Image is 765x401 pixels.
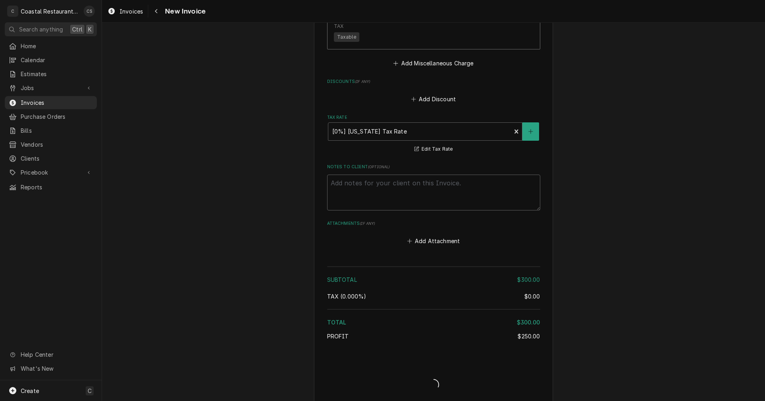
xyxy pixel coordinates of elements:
span: Calendar [21,56,93,64]
a: Clients [5,152,97,165]
label: Attachments [327,220,540,227]
span: New Invoice [163,6,206,17]
a: Invoices [5,96,97,109]
span: $250.00 [518,333,540,340]
span: ( optional ) [368,165,390,169]
div: $300.00 [517,318,540,326]
a: Bills [5,124,97,137]
span: Ctrl [72,25,82,33]
span: What's New [21,364,92,373]
div: Discounts [327,79,540,105]
span: C [88,387,92,395]
div: $300.00 [517,275,540,284]
div: Tax Rate [327,114,540,154]
span: Taxable [334,32,359,42]
span: Create [21,387,39,394]
span: Subtotal [327,276,357,283]
span: Tax ( 0.000% ) [327,293,367,300]
svg: Create New Tax [528,129,533,134]
div: Subtotal [327,275,540,284]
button: Edit Tax Rate [413,144,454,154]
a: Go to What's New [5,362,97,375]
span: Total [327,319,347,326]
span: Bills [21,126,93,135]
label: Discounts [327,79,540,85]
div: Chris Sockriter's Avatar [84,6,95,17]
span: Pricebook [21,168,81,177]
span: ( if any ) [355,79,370,84]
a: Invoices [104,5,146,18]
div: $0.00 [524,292,540,301]
div: Tax [334,23,343,30]
a: Go to Jobs [5,81,97,94]
button: Navigate back [150,5,163,18]
div: Coastal Restaurant Repair [21,7,79,16]
button: Search anythingCtrlK [5,22,97,36]
a: Reports [5,181,97,194]
span: Profit [327,333,349,340]
span: K [88,25,92,33]
a: Estimates [5,67,97,81]
label: Notes to Client [327,164,540,170]
div: Total [327,318,540,326]
a: Go to Help Center [5,348,97,361]
label: Tax Rate [327,114,540,121]
div: Notes to Client [327,164,540,210]
div: Profit [327,332,540,340]
span: ( if any ) [360,221,375,226]
div: Attachments [327,220,540,247]
span: Search anything [19,25,63,33]
button: Add Discount [410,94,457,105]
button: Add Miscellaneous Charge [392,58,475,69]
div: C [7,6,18,17]
a: Calendar [5,53,97,67]
div: CS [84,6,95,17]
div: Tax [327,292,540,301]
span: Invoices [21,98,93,107]
span: Loading... [428,377,439,393]
a: Purchase Orders [5,110,97,123]
span: Home [21,42,93,50]
span: Clients [21,154,93,163]
span: Invoices [120,7,143,16]
span: Vendors [21,140,93,149]
span: Purchase Orders [21,112,93,121]
div: Amount Summary [327,263,540,346]
span: Reports [21,183,93,191]
a: Home [5,39,97,53]
button: Add Attachment [406,236,461,247]
span: Jobs [21,84,81,92]
span: Estimates [21,70,93,78]
span: Help Center [21,350,92,359]
a: Go to Pricebook [5,166,97,179]
button: Create New Tax [522,122,539,141]
a: Vendors [5,138,97,151]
